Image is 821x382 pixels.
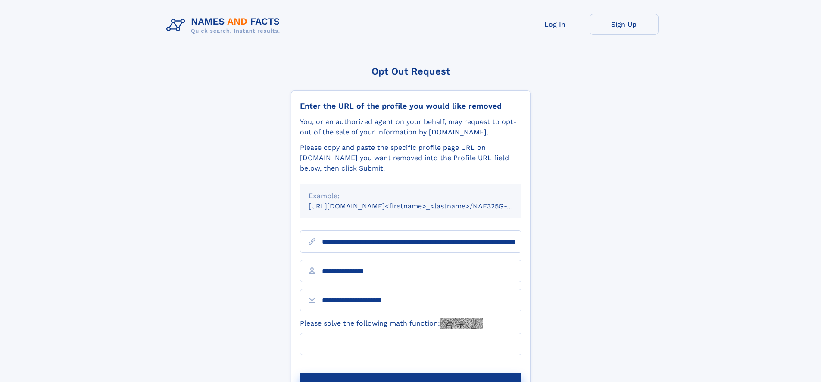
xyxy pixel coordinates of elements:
a: Sign Up [590,14,659,35]
div: Opt Out Request [291,66,531,77]
a: Log In [521,14,590,35]
small: [URL][DOMAIN_NAME]<firstname>_<lastname>/NAF325G-xxxxxxxx [309,202,538,210]
img: Logo Names and Facts [163,14,287,37]
div: Enter the URL of the profile you would like removed [300,101,521,111]
div: Example: [309,191,513,201]
div: Please copy and paste the specific profile page URL on [DOMAIN_NAME] you want removed into the Pr... [300,143,521,174]
label: Please solve the following math function: [300,318,483,329]
div: You, or an authorized agent on your behalf, may request to opt-out of the sale of your informatio... [300,117,521,137]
